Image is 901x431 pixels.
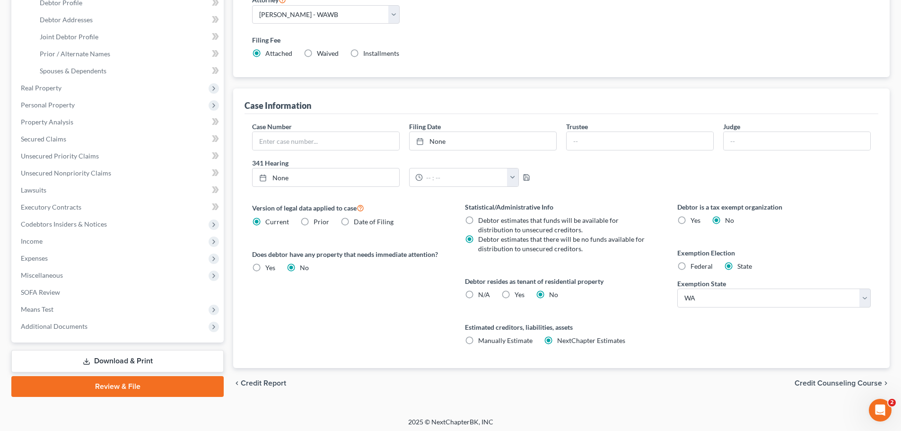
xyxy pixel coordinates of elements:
a: Debtor Addresses [32,11,224,28]
input: Enter case number... [253,132,399,150]
span: Executory Contracts [21,203,81,211]
span: Prior / Alternate Names [40,50,110,58]
span: Prior [314,218,329,226]
a: Download & Print [11,350,224,372]
span: Waived [317,49,339,57]
span: Installments [363,49,399,57]
span: Yes [691,216,700,224]
span: Federal [691,262,713,270]
a: None [410,132,556,150]
span: No [549,290,558,299]
a: Spouses & Dependents [32,62,224,79]
label: Debtor resides as tenant of residential property [465,276,658,286]
span: Spouses & Dependents [40,67,106,75]
a: Property Analysis [13,114,224,131]
a: Lawsuits [13,182,224,199]
label: Filing Fee [252,35,871,45]
span: Yes [515,290,525,299]
span: Income [21,237,43,245]
span: Unsecured Nonpriority Claims [21,169,111,177]
a: Unsecured Nonpriority Claims [13,165,224,182]
span: Debtor Addresses [40,16,93,24]
a: Executory Contracts [13,199,224,216]
span: Current [265,218,289,226]
span: Joint Debtor Profile [40,33,98,41]
a: None [253,168,399,186]
button: Credit Counseling Course chevron_right [795,379,890,387]
span: Personal Property [21,101,75,109]
iframe: Intercom live chat [869,399,892,422]
a: Prior / Alternate Names [32,45,224,62]
span: Unsecured Priority Claims [21,152,99,160]
label: Judge [723,122,740,132]
span: Credit Counseling Course [795,379,882,387]
span: Real Property [21,84,61,92]
label: Does debtor have any property that needs immediate attention? [252,249,446,259]
span: Lawsuits [21,186,46,194]
span: 2 [888,399,896,406]
span: NextChapter Estimates [557,336,625,344]
label: Exemption State [677,279,726,289]
span: Miscellaneous [21,271,63,279]
label: Filing Date [409,122,441,132]
label: Trustee [566,122,588,132]
span: State [737,262,752,270]
span: Property Analysis [21,118,73,126]
input: -- [724,132,870,150]
button: chevron_left Credit Report [233,379,286,387]
span: Expenses [21,254,48,262]
a: Joint Debtor Profile [32,28,224,45]
label: Estimated creditors, liabilities, assets [465,322,658,332]
span: No [725,216,734,224]
label: Exemption Election [677,248,871,258]
a: Secured Claims [13,131,224,148]
a: Unsecured Priority Claims [13,148,224,165]
span: Date of Filing [354,218,394,226]
div: Case Information [245,100,311,111]
span: Means Test [21,305,53,313]
span: Secured Claims [21,135,66,143]
label: Version of legal data applied to case [252,202,446,213]
input: -- [567,132,713,150]
span: Yes [265,264,275,272]
span: Manually Estimate [478,336,533,344]
span: N/A [478,290,490,299]
label: Case Number [252,122,292,132]
label: 341 Hearing [247,158,561,168]
span: Debtor estimates that there will be no funds available for distribution to unsecured creditors. [478,235,645,253]
i: chevron_left [233,379,241,387]
span: Additional Documents [21,322,87,330]
label: Debtor is a tax exempt organization [677,202,871,212]
a: SOFA Review [13,284,224,301]
span: SOFA Review [21,288,60,296]
input: -- : -- [423,168,507,186]
span: Attached [265,49,292,57]
span: Credit Report [241,379,286,387]
a: Review & File [11,376,224,397]
label: Statistical/Administrative Info [465,202,658,212]
span: Debtor estimates that funds will be available for distribution to unsecured creditors. [478,216,619,234]
span: No [300,264,309,272]
span: Codebtors Insiders & Notices [21,220,107,228]
i: chevron_right [882,379,890,387]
